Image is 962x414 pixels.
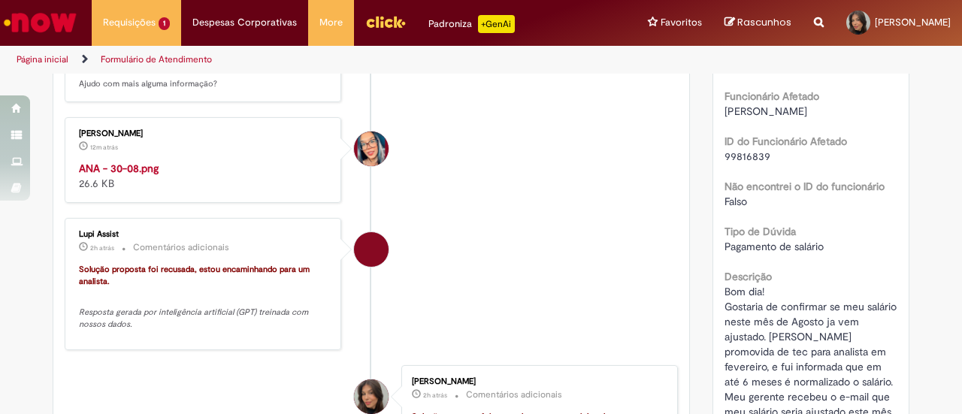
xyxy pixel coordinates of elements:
p: +GenAi [478,15,515,33]
a: Formulário de Atendimento [101,53,212,65]
a: ANA - 30-08.png [79,162,159,175]
span: Requisições [103,15,156,30]
a: Rascunhos [725,16,791,30]
em: Resposta gerada por inteligência artificial (GPT) treinada com nossos dados. [79,307,310,330]
small: Comentários adicionais [466,388,562,401]
div: Maira Priscila Da Silva Arnaldo [354,131,389,166]
span: [PERSON_NAME] [725,104,807,118]
b: ID do Funcionário Afetado [725,134,847,148]
img: click_logo_yellow_360x200.png [365,11,406,33]
time: 27/08/2025 10:45:08 [90,243,114,252]
span: [PERSON_NAME] [875,16,951,29]
span: 1 [159,17,170,30]
div: Padroniza [428,15,515,33]
time: 27/08/2025 12:56:34 [90,143,118,152]
small: Comentários adicionais [133,241,229,254]
div: Lupi Assist [79,230,329,239]
font: Solução proposta foi recusada, estou encaminhando para um analista. [79,264,312,287]
b: Funcionário Afetado [725,89,819,103]
span: Falso [725,195,747,208]
time: 27/08/2025 10:45:06 [423,391,447,400]
div: [PERSON_NAME] [79,129,329,138]
div: 26.6 KB [79,161,329,191]
div: Lupi Assist [354,232,389,267]
div: [PERSON_NAME] [412,377,662,386]
span: More [319,15,343,30]
span: 2h atrás [90,243,114,252]
span: Pagamento de salário [725,240,824,253]
div: Ana Carolina Barbosa Goncalves [354,379,389,414]
span: 99816839 [725,150,770,163]
ul: Trilhas de página [11,46,630,74]
b: Tipo de Dúvida [725,225,796,238]
b: Descrição [725,270,772,283]
a: Página inicial [17,53,68,65]
b: Não encontrei o ID do funcionário [725,180,885,193]
span: 12m atrás [90,143,118,152]
span: Rascunhos [737,15,791,29]
img: ServiceNow [2,8,79,38]
span: 2h atrás [423,391,447,400]
span: Favoritos [661,15,702,30]
span: Despesas Corporativas [192,15,297,30]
